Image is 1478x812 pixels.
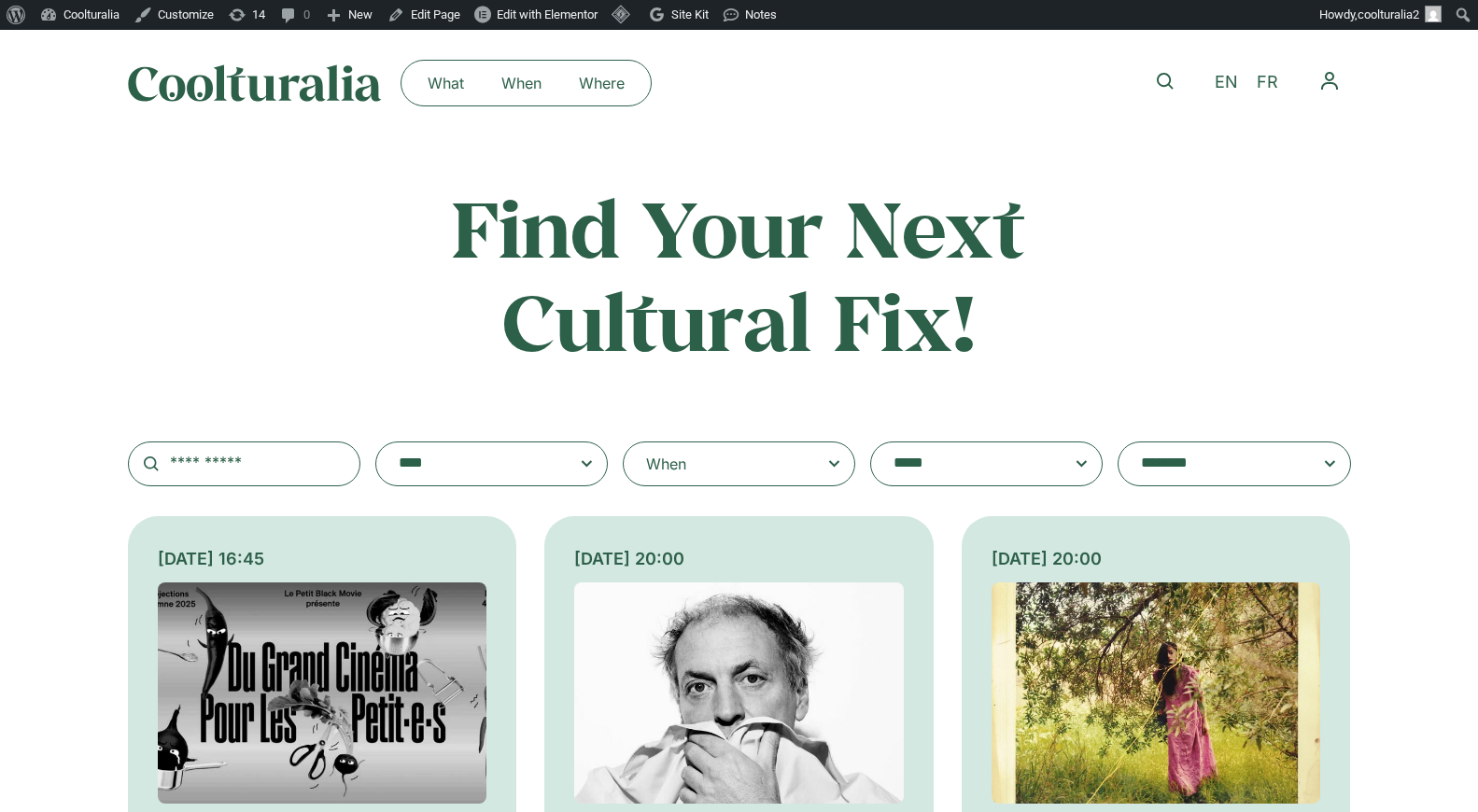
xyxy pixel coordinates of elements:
img: Coolturalia - Le Petit Black Movie - Même pas peur [158,582,487,804]
a: When [483,68,560,98]
span: FR [1257,73,1278,92]
a: Where [560,68,643,98]
img: Coolturalia - FRAPPER L’ÉPOPÉE - ALICE ZENITER & PABLO MURGIER [992,582,1321,804]
span: coolturalia2 [1358,7,1419,21]
div: [DATE] 20:00 [574,546,904,571]
a: What [409,68,483,98]
button: Menu Toggle [1308,60,1351,103]
textarea: Search [399,451,548,477]
a: EN [1205,69,1247,96]
textarea: Search [894,451,1043,477]
span: Edit with Elementor [497,7,598,21]
div: [DATE] 20:00 [992,546,1321,571]
div: When [646,453,686,475]
nav: Menu [409,68,643,98]
span: EN [1215,73,1238,92]
h2: Find Your Next Cultural Fix! [373,181,1106,367]
img: Coolturalia - MATHIEU BOOGAERTS - LE GRAND PIANO [574,582,904,804]
textarea: Search [1141,451,1290,477]
span: Site Kit [671,7,709,21]
div: [DATE] 16:45 [158,546,487,571]
a: FR [1247,69,1288,96]
nav: Menu [1308,60,1351,103]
